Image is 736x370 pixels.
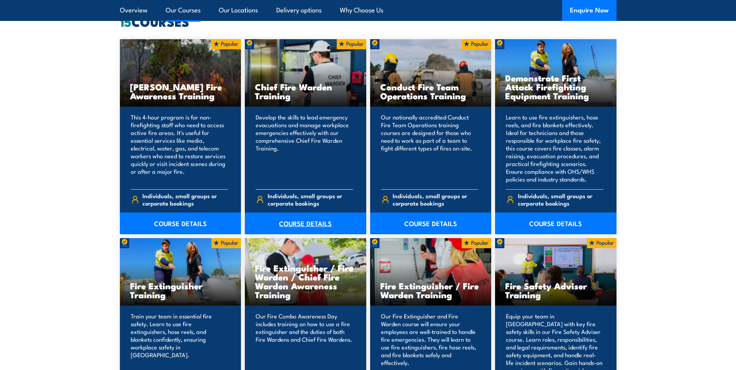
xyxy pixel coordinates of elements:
[120,16,617,27] h2: COURSES
[255,82,356,100] h3: Chief Fire Warden Training
[380,281,481,299] h3: Fire Extinguisher / Fire Warden Training
[142,192,228,207] span: Individuals, small groups or corporate bookings
[393,192,478,207] span: Individuals, small groups or corporate bookings
[130,82,231,100] h3: [PERSON_NAME] Fire Awareness Training
[518,192,603,207] span: Individuals, small groups or corporate bookings
[495,213,617,234] a: COURSE DETAILS
[131,113,228,183] p: This 4-hour program is for non-firefighting staff who need to access active fire areas. It's usef...
[120,12,132,31] strong: 15
[245,213,366,234] a: COURSE DETAILS
[255,263,356,299] h3: Fire Extinguisher / Fire Warden / Chief Fire Warden Awareness Training
[268,192,353,207] span: Individuals, small groups or corporate bookings
[505,281,606,299] h3: Fire Safety Adviser Training
[370,213,492,234] a: COURSE DETAILS
[130,281,231,299] h3: Fire Extinguisher Training
[380,82,481,100] h3: Conduct Fire Team Operations Training
[506,113,603,183] p: Learn to use fire extinguishers, hose reels, and fire blankets effectively. Ideal for technicians...
[256,113,353,183] p: Develop the skills to lead emergency evacuations and manage workplace emergencies effectively wit...
[505,73,606,100] h3: Demonstrate First Attack Firefighting Equipment Training
[120,213,241,234] a: COURSE DETAILS
[381,113,478,183] p: Our nationally accredited Conduct Fire Team Operations training courses are designed for those wh...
